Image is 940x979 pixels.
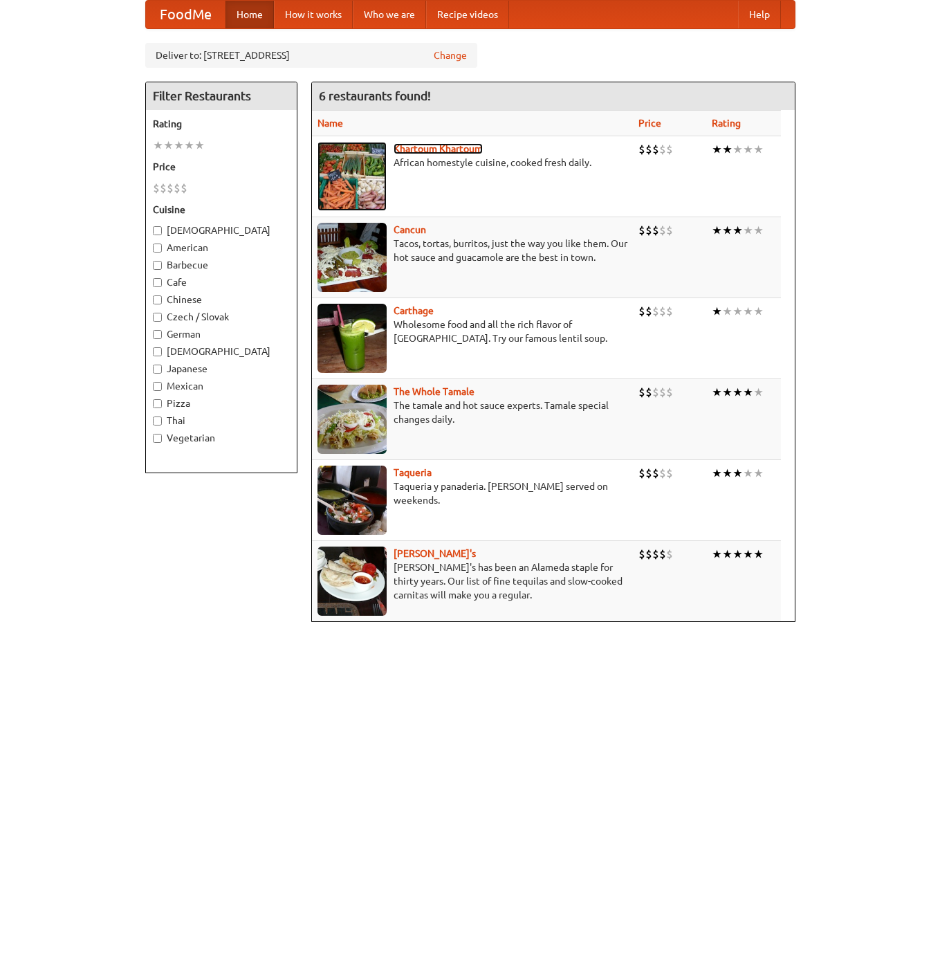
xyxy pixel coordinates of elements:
[722,223,732,238] li: ★
[153,313,162,322] input: Czech / Slovak
[666,223,673,238] li: $
[394,224,426,235] a: Cancun
[645,466,652,481] li: $
[753,304,764,319] li: ★
[645,223,652,238] li: $
[659,142,666,157] li: $
[153,365,162,374] input: Japanese
[753,385,764,400] li: ★
[394,467,432,478] a: Taqueria
[743,304,753,319] li: ★
[666,142,673,157] li: $
[153,379,290,393] label: Mexican
[666,385,673,400] li: $
[153,414,290,428] label: Thai
[319,89,431,102] ng-pluralize: 6 restaurants found!
[652,547,659,562] li: $
[317,223,387,292] img: cancun.jpg
[743,466,753,481] li: ★
[732,223,743,238] li: ★
[426,1,509,28] a: Recipe videos
[666,547,673,562] li: $
[394,548,476,559] b: [PERSON_NAME]'s
[153,138,163,153] li: ★
[153,293,290,306] label: Chinese
[652,223,659,238] li: $
[712,142,722,157] li: ★
[153,382,162,391] input: Mexican
[317,304,387,373] img: carthage.jpg
[317,385,387,454] img: wholetamale.jpg
[145,43,477,68] div: Deliver to: [STREET_ADDRESS]
[712,304,722,319] li: ★
[722,304,732,319] li: ★
[638,118,661,129] a: Price
[181,181,187,196] li: $
[153,258,290,272] label: Barbecue
[638,142,645,157] li: $
[722,466,732,481] li: ★
[153,431,290,445] label: Vegetarian
[167,181,174,196] li: $
[317,560,627,602] p: [PERSON_NAME]'s has been an Alameda staple for thirty years. Our list of fine tequilas and slow-c...
[722,547,732,562] li: ★
[732,466,743,481] li: ★
[317,547,387,616] img: pedros.jpg
[184,138,194,153] li: ★
[153,223,290,237] label: [DEMOGRAPHIC_DATA]
[743,547,753,562] li: ★
[153,295,162,304] input: Chinese
[153,241,290,255] label: American
[153,347,162,356] input: [DEMOGRAPHIC_DATA]
[153,327,290,341] label: German
[274,1,353,28] a: How it works
[153,396,290,410] label: Pizza
[317,118,343,129] a: Name
[225,1,274,28] a: Home
[753,142,764,157] li: ★
[638,547,645,562] li: $
[659,385,666,400] li: $
[163,138,174,153] li: ★
[753,223,764,238] li: ★
[317,466,387,535] img: taqueria.jpg
[645,547,652,562] li: $
[394,305,434,316] a: Carthage
[659,547,666,562] li: $
[743,142,753,157] li: ★
[146,82,297,110] h4: Filter Restaurants
[317,399,627,426] p: The tamale and hot sauce experts. Tamale special changes daily.
[659,466,666,481] li: $
[638,385,645,400] li: $
[194,138,205,153] li: ★
[353,1,426,28] a: Who we are
[722,142,732,157] li: ★
[174,138,184,153] li: ★
[153,203,290,217] h5: Cuisine
[732,385,743,400] li: ★
[712,385,722,400] li: ★
[317,237,627,264] p: Tacos, tortas, burritos, just the way you like them. Our hot sauce and guacamole are the best in ...
[753,466,764,481] li: ★
[652,466,659,481] li: $
[394,386,474,397] a: The Whole Tamale
[712,466,722,481] li: ★
[153,181,160,196] li: $
[743,385,753,400] li: ★
[174,181,181,196] li: $
[153,362,290,376] label: Japanese
[153,278,162,287] input: Cafe
[394,143,483,154] a: Khartoum Khartoum
[638,304,645,319] li: $
[146,1,225,28] a: FoodMe
[153,417,162,426] input: Thai
[153,226,162,235] input: [DEMOGRAPHIC_DATA]
[738,1,781,28] a: Help
[434,48,467,62] a: Change
[722,385,732,400] li: ★
[712,223,722,238] li: ★
[652,385,659,400] li: $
